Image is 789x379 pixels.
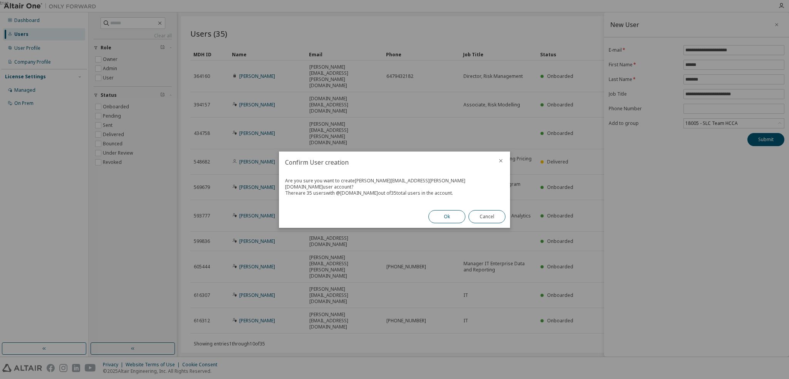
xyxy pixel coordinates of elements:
div: Are you sure you want to create [PERSON_NAME][EMAIL_ADDRESS][PERSON_NAME][DOMAIN_NAME] user account? [285,178,504,190]
div: There are 35 users with @ [DOMAIN_NAME] out of 35 total users in the account. [285,190,504,196]
button: close [498,158,504,164]
button: Cancel [468,210,505,223]
button: Ok [428,210,465,223]
h2: Confirm User creation [279,152,492,173]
